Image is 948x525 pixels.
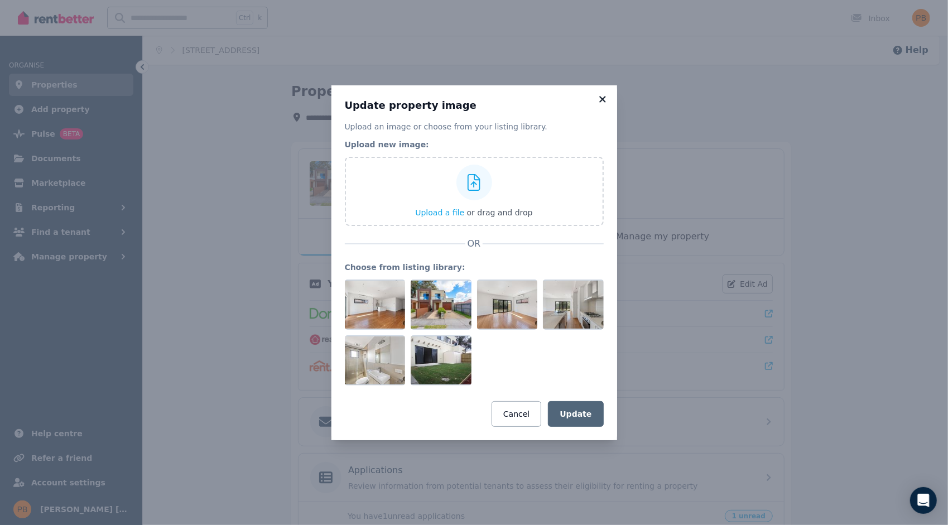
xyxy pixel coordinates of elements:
legend: Choose from listing library: [345,262,604,273]
button: Cancel [492,401,541,427]
p: Upload an image or choose from your listing library. [345,121,604,132]
button: Upload a file or drag and drop [415,207,532,218]
div: Open Intercom Messenger [910,487,937,514]
span: OR [465,237,483,251]
span: Upload a file [415,208,464,217]
legend: Upload new image: [345,139,604,150]
h3: Update property image [345,99,604,112]
span: or drag and drop [467,208,533,217]
button: Update [548,401,603,427]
